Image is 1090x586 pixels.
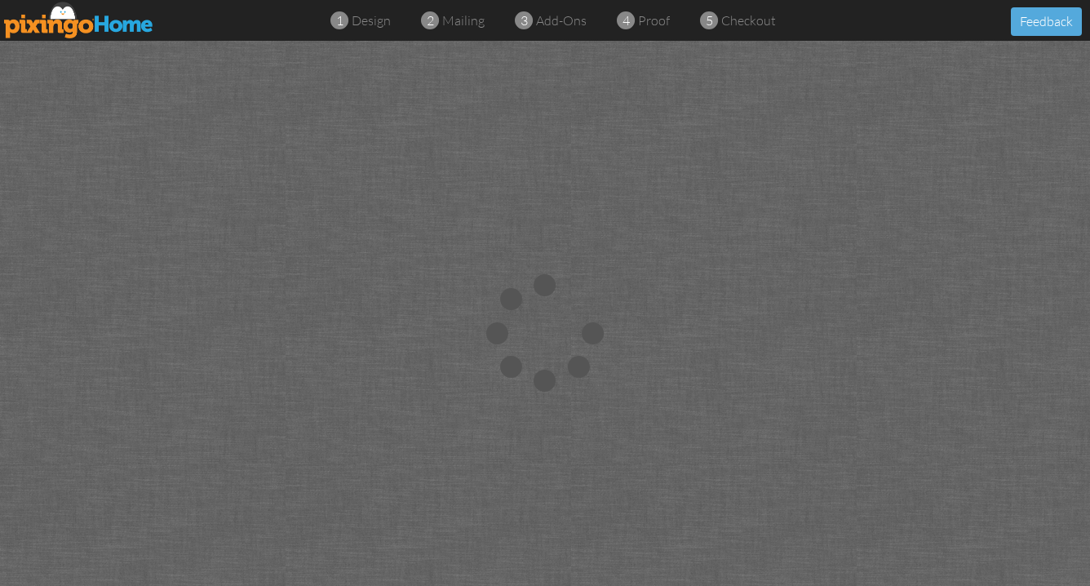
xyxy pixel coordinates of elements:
span: design [352,12,391,29]
img: pixingo logo [4,2,154,38]
span: mailing [442,12,485,29]
span: 2 [427,11,434,30]
span: checkout [721,12,776,29]
span: 4 [623,11,630,30]
span: 5 [706,11,713,30]
span: 1 [336,11,343,30]
span: add-ons [536,12,587,29]
button: Feedback [1011,7,1082,36]
span: 3 [521,11,528,30]
span: proof [638,12,670,29]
